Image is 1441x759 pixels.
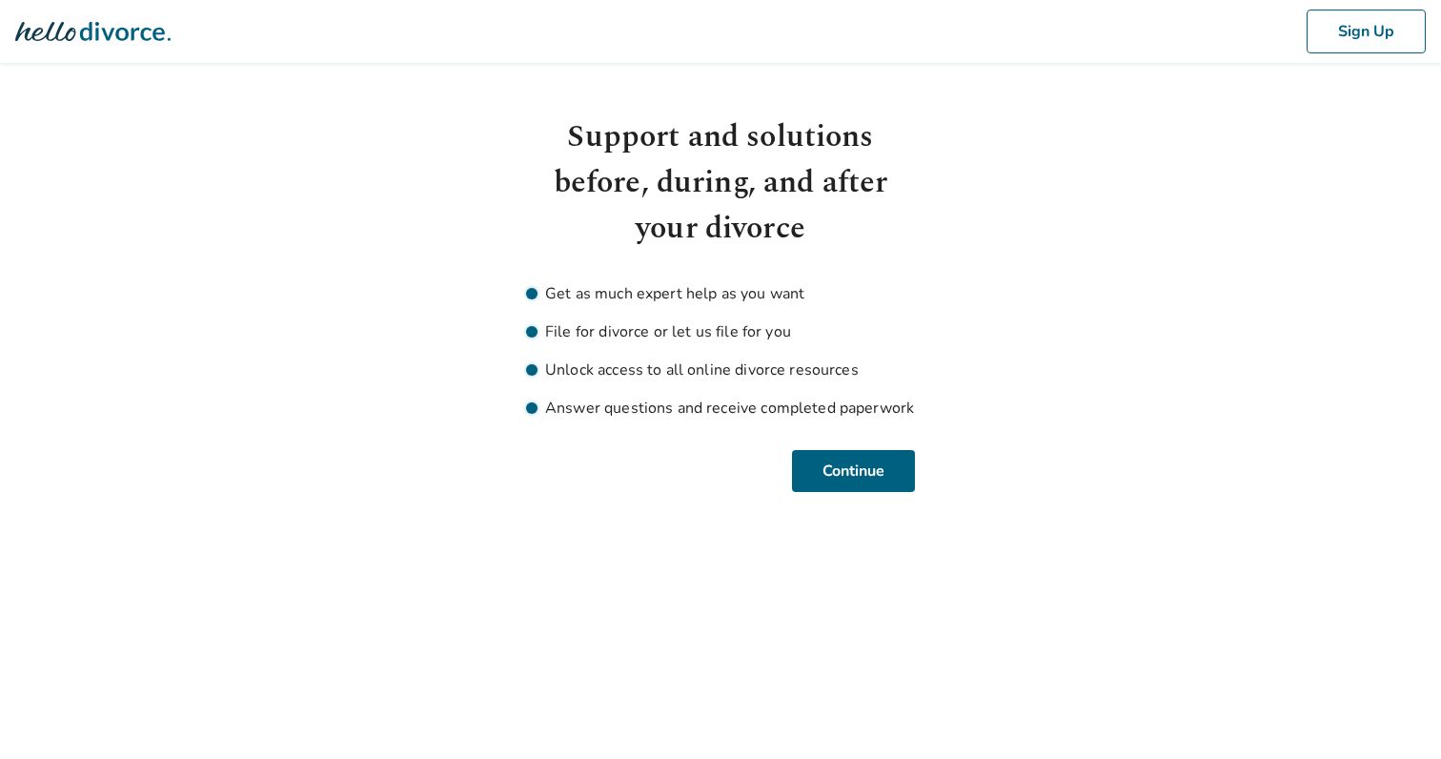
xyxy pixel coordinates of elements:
h1: Support and solutions before, during, and after your divorce [526,114,915,252]
button: Sign Up [1307,10,1426,53]
li: Get as much expert help as you want [526,282,915,305]
li: File for divorce or let us file for you [526,320,915,343]
li: Unlock access to all online divorce resources [526,359,915,381]
li: Answer questions and receive completed paperwork [526,397,915,420]
button: Continue [792,450,915,492]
